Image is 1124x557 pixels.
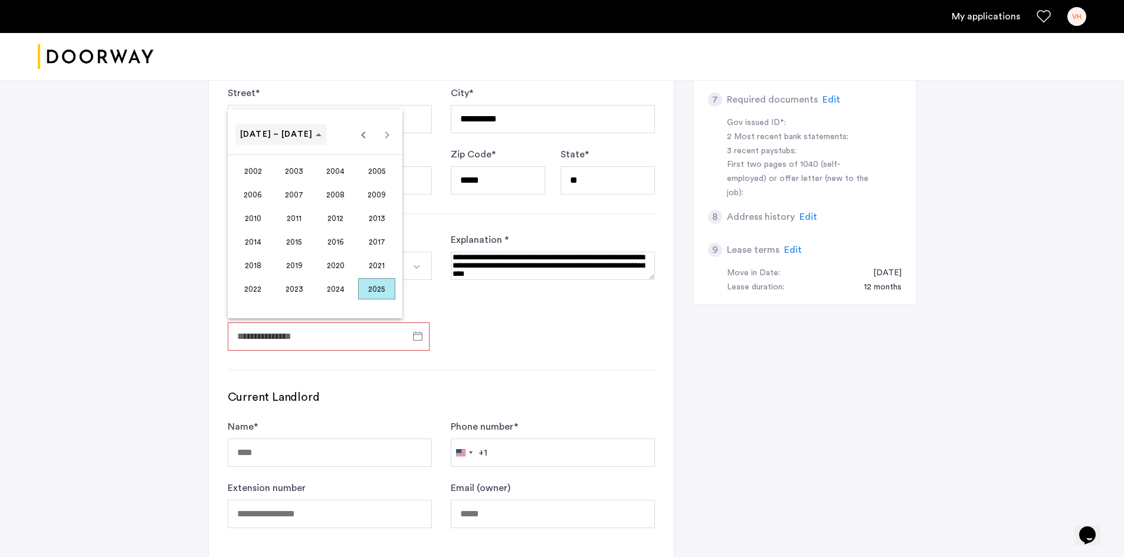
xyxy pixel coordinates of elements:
[234,231,271,252] span: 2014
[232,277,274,301] button: 2022
[274,230,315,253] button: 2015
[315,206,356,230] button: 2012
[274,253,315,277] button: 2019
[234,255,271,276] span: 2018
[358,278,395,299] span: 2025
[232,253,274,277] button: 2018
[232,159,274,183] button: 2002
[315,253,356,277] button: 2020
[234,207,271,229] span: 2010
[356,253,398,277] button: 2021
[235,124,327,145] button: Choose date
[356,183,398,206] button: 2009
[352,123,375,146] button: Previous 24 years
[317,184,354,205] span: 2008
[317,231,354,252] span: 2016
[317,207,354,229] span: 2012
[274,159,315,183] button: 2003
[232,206,274,230] button: 2010
[356,230,398,253] button: 2017
[232,183,274,206] button: 2006
[356,277,398,301] button: 2025
[356,159,398,183] button: 2005
[234,278,271,299] span: 2022
[274,183,315,206] button: 2007
[315,159,356,183] button: 2004
[358,160,395,182] span: 2005
[315,277,356,301] button: 2024
[1074,510,1112,545] iframe: chat widget
[276,278,313,299] span: 2023
[317,255,354,276] span: 2020
[358,184,395,205] span: 2009
[274,206,315,230] button: 2011
[317,278,354,299] span: 2024
[358,231,395,252] span: 2017
[234,184,271,205] span: 2006
[276,255,313,276] span: 2019
[276,207,313,229] span: 2011
[274,277,315,301] button: 2023
[234,160,271,182] span: 2002
[356,206,398,230] button: 2013
[358,207,395,229] span: 2013
[315,230,356,253] button: 2016
[317,160,354,182] span: 2004
[358,255,395,276] span: 2021
[276,160,313,182] span: 2003
[276,231,313,252] span: 2015
[240,130,313,139] span: [DATE] – [DATE]
[232,230,274,253] button: 2014
[276,184,313,205] span: 2007
[315,183,356,206] button: 2008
